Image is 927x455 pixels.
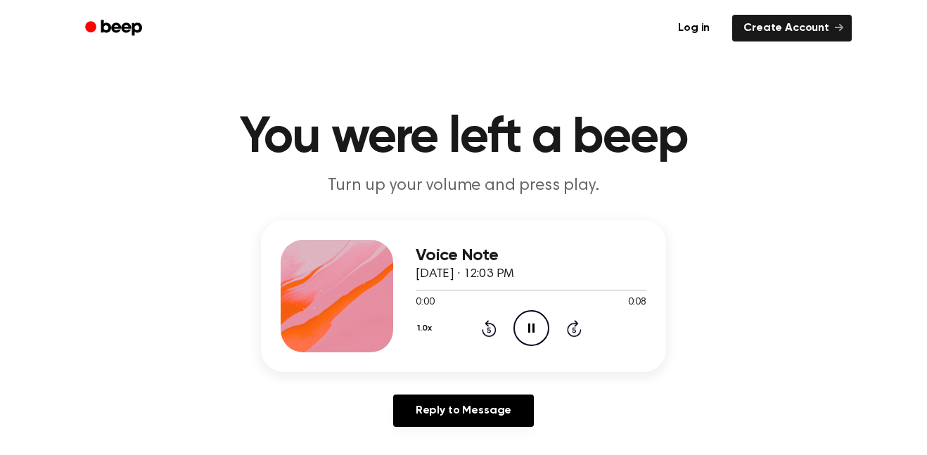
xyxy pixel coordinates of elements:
a: Beep [75,15,155,42]
a: Reply to Message [393,395,534,427]
button: 1.0x [416,316,437,340]
h1: You were left a beep [103,113,824,163]
span: 0:08 [628,295,646,310]
span: 0:00 [416,295,434,310]
span: [DATE] · 12:03 PM [416,268,514,281]
a: Log in [664,12,724,44]
h3: Voice Note [416,246,646,265]
p: Turn up your volume and press play. [193,174,734,198]
a: Create Account [732,15,852,41]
